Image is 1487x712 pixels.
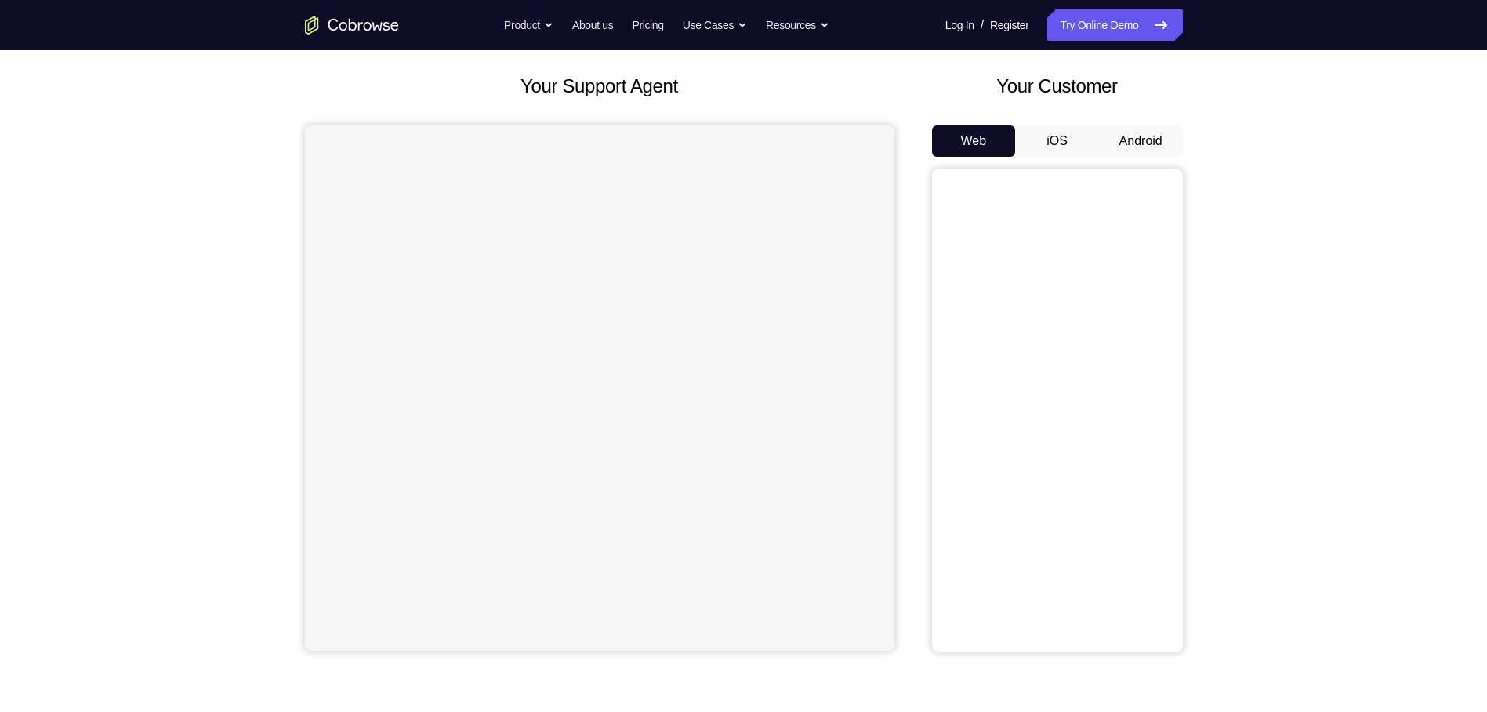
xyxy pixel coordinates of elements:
[632,9,663,41] a: Pricing
[683,9,747,41] button: Use Cases
[305,72,894,100] h2: Your Support Agent
[990,9,1028,41] a: Register
[1047,9,1182,41] a: Try Online Demo
[1099,125,1183,157] button: Android
[932,125,1016,157] button: Web
[305,125,894,651] iframe: Agent
[1015,125,1099,157] button: iOS
[305,16,399,35] a: Go to the home page
[504,9,553,41] button: Product
[981,16,984,35] span: /
[572,9,613,41] a: About us
[945,9,974,41] a: Log In
[932,72,1183,100] h2: Your Customer
[766,9,829,41] button: Resources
